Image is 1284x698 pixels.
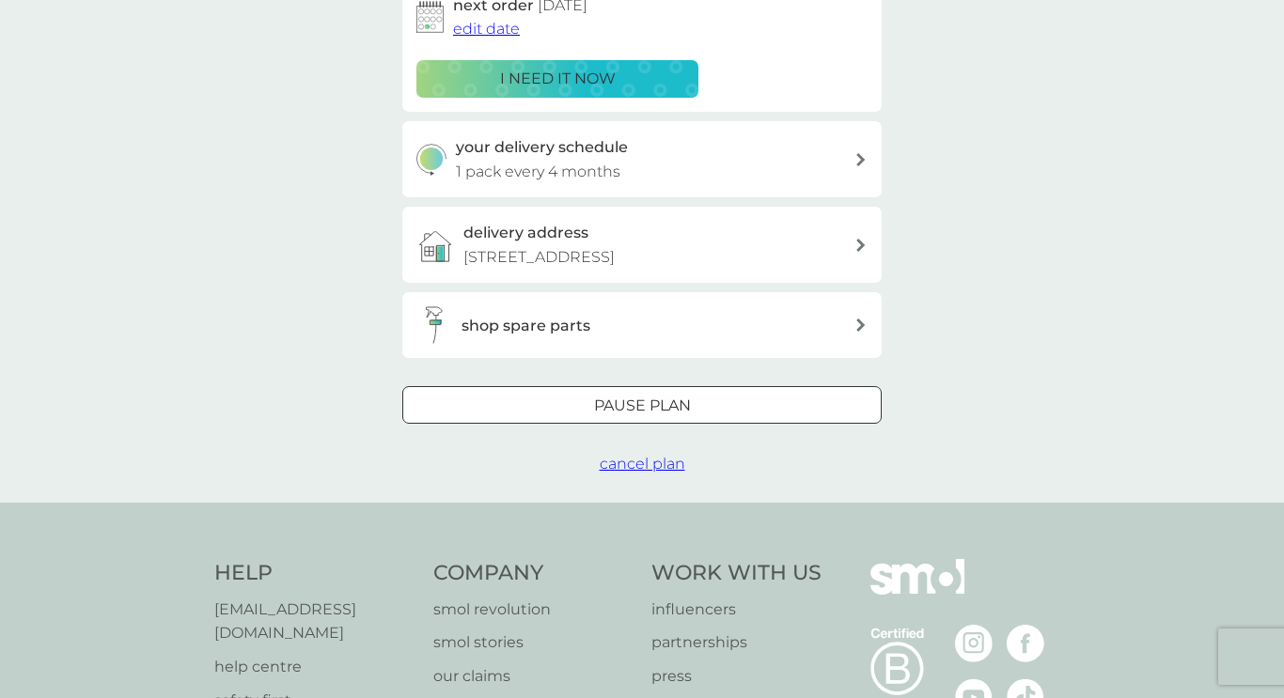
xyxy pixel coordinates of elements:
button: cancel plan [600,452,685,476]
button: edit date [453,17,520,41]
button: Pause plan [402,386,882,424]
span: edit date [453,20,520,38]
a: partnerships [651,630,822,655]
a: help centre [214,655,415,679]
a: smol revolution [433,597,634,622]
p: i need it now [500,67,616,91]
a: press [651,664,822,689]
img: smol [870,559,964,623]
span: cancel plan [600,455,685,473]
p: Pause plan [594,394,691,418]
button: shop spare parts [402,292,882,358]
button: i need it now [416,60,698,98]
button: your delivery schedule1 pack every 4 months [402,121,882,197]
h4: Company [433,559,634,588]
a: [EMAIL_ADDRESS][DOMAIN_NAME] [214,597,415,645]
h3: delivery address [463,221,588,245]
a: influencers [651,597,822,622]
p: 1 pack every 4 months [456,160,620,184]
a: delivery address[STREET_ADDRESS] [402,207,882,283]
a: our claims [433,664,634,689]
a: smol stories [433,630,634,655]
img: visit the smol Instagram page [955,625,993,662]
h4: Help [214,559,415,588]
h3: your delivery schedule [456,135,628,160]
img: visit the smol Facebook page [1007,625,1044,662]
p: [STREET_ADDRESS] [463,245,615,270]
h3: shop spare parts [462,314,590,338]
h4: Work With Us [651,559,822,588]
